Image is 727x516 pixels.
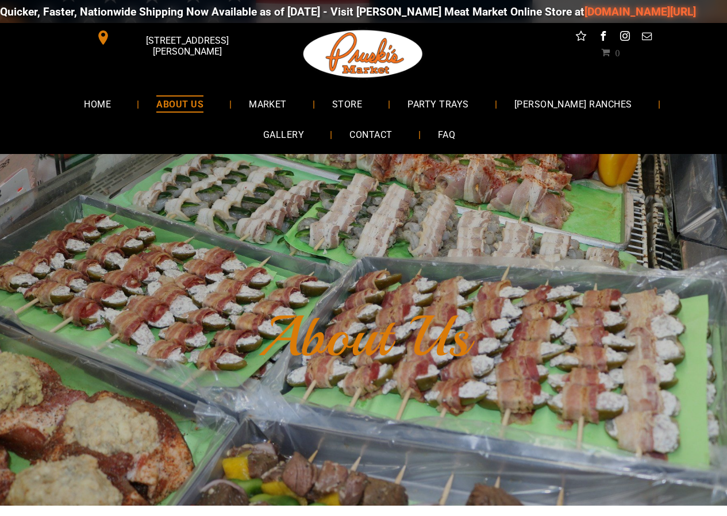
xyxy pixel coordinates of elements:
[88,29,264,47] a: [STREET_ADDRESS][PERSON_NAME]
[390,88,486,119] a: PARTY TRAYS
[574,29,588,47] a: Social network
[617,29,632,47] a: instagram
[258,301,470,372] font: About Us
[232,88,304,119] a: MARKET
[246,120,321,150] a: GALLERY
[139,88,221,119] a: ABOUT US
[67,88,128,119] a: HOME
[615,48,620,57] span: 0
[315,88,379,119] a: STORE
[497,88,649,119] a: [PERSON_NAME] RANCHES
[595,29,610,47] a: facebook
[301,23,425,85] img: Pruski-s+Market+HQ+Logo2-1920w.png
[332,120,409,150] a: CONTACT
[421,120,472,150] a: FAQ
[113,29,261,63] span: [STREET_ADDRESS][PERSON_NAME]
[639,29,654,47] a: email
